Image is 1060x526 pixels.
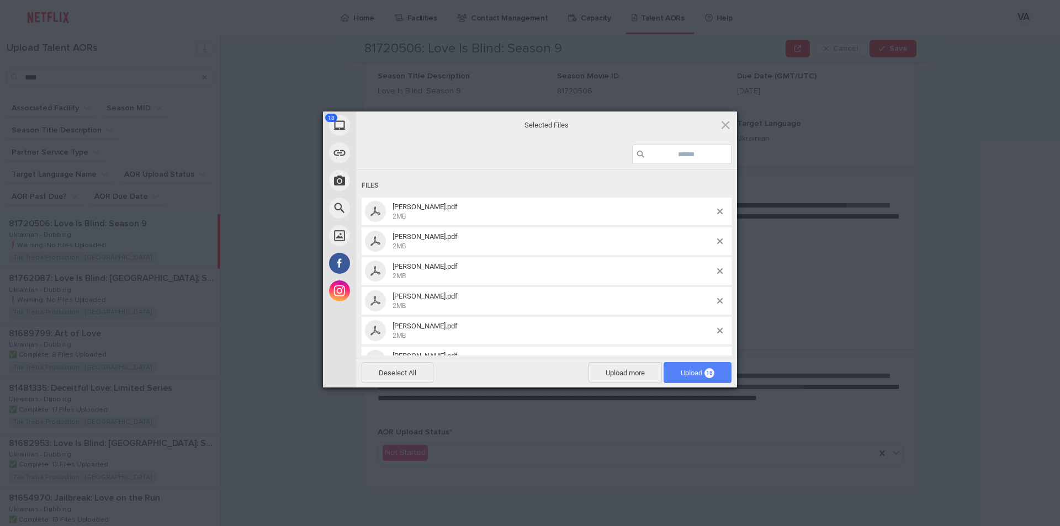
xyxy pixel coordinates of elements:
span: [PERSON_NAME].pdf [393,203,458,211]
span: [PERSON_NAME].pdf [393,352,458,360]
span: 2MB [393,212,406,220]
span: [PERSON_NAME].pdf [393,262,458,270]
div: Files [362,176,732,196]
span: Selected Files [436,120,657,130]
span: Deselect All [362,362,433,383]
div: Take Photo [323,167,455,194]
span: 2MB [393,332,406,339]
span: 2MB [393,242,406,250]
span: Click here or hit ESC to close picker [719,119,732,131]
div: My Device [323,111,455,139]
div: Web Search [323,194,455,222]
div: Instagram [323,277,455,305]
span: Anna Artemieva.pdf [389,292,717,310]
span: Andrii Soboliev.pdf [389,262,717,280]
span: Upload [664,362,732,383]
span: Anton Kobylko.pdf [389,352,717,370]
span: 2MB [393,302,406,310]
span: 18 [704,368,714,378]
span: Upload more [589,362,662,383]
div: Unsplash [323,222,455,249]
div: Facebook [323,249,455,277]
span: Upload [681,369,714,377]
span: [PERSON_NAME].pdf [393,292,458,300]
span: [PERSON_NAME].pdf [393,232,458,241]
span: Anastasiia Chubynska.pdf [389,203,717,221]
span: Anna Siedova.pdf [389,322,717,340]
span: [PERSON_NAME].pdf [393,322,458,330]
span: Anastasiia Pavlenko.pdf [389,232,717,251]
span: 2MB [393,272,406,280]
span: 18 [325,114,337,122]
div: Link (URL) [323,139,455,167]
